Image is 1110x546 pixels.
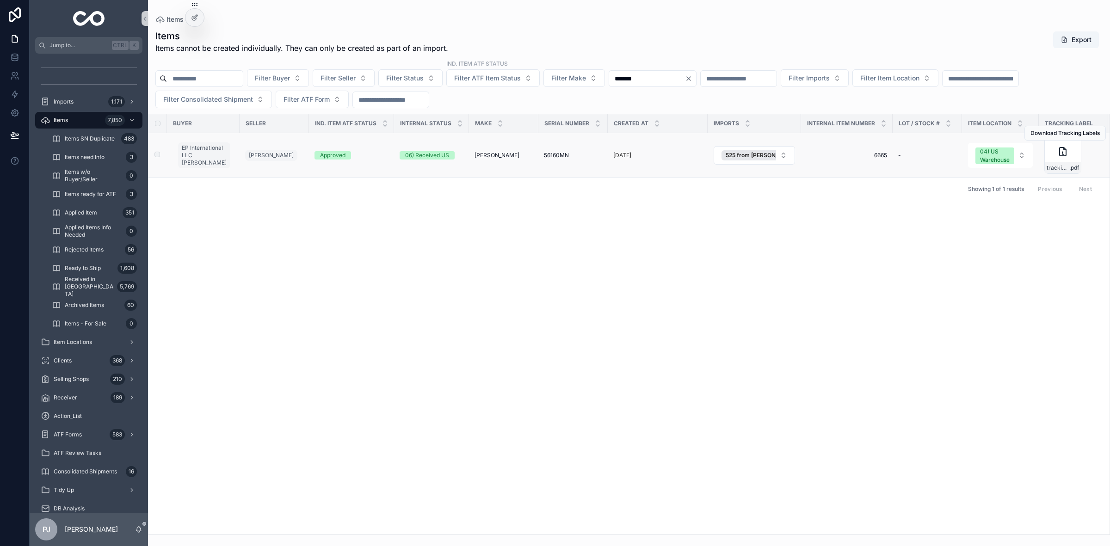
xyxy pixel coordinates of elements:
span: Buyer [173,120,192,127]
span: Selling Shops [54,375,89,383]
span: DB Analysis [54,505,85,512]
button: Clear [685,75,696,82]
span: Jump to... [49,42,108,49]
a: Items [155,15,184,24]
span: Make [475,120,492,127]
p: [PERSON_NAME] [65,525,118,534]
span: Items - For Sale [65,320,106,327]
div: 210 [110,374,125,385]
a: Item Locations [35,334,142,350]
span: Applied Items Info Needed [65,224,122,239]
a: Selling Shops210 [35,371,142,387]
span: Filter Make [551,74,586,83]
div: 368 [110,355,125,366]
span: Item Location [968,120,1011,127]
a: Approved [314,151,388,160]
span: tracking_label [1047,164,1069,172]
img: App logo [73,11,105,26]
a: Items7,850 [35,112,142,129]
span: Imports [714,120,739,127]
span: Lot / Stock # [899,120,940,127]
a: Select Button [713,146,795,165]
span: Ready to Ship [65,264,101,272]
span: Ctrl [112,41,129,50]
span: Action_List [54,412,82,420]
span: Receiver [54,394,77,401]
span: PJ [43,524,50,535]
a: - [898,152,956,159]
span: [PERSON_NAME] [249,152,294,159]
span: - [898,152,901,159]
div: 189 [111,392,125,403]
span: Filter Buyer [255,74,290,83]
button: Export [1053,31,1099,48]
span: Items cannot be created individually. They can only be created as part of an import. [155,43,448,54]
a: Items SN Duplicate483 [46,130,142,147]
a: Receiver189 [35,389,142,406]
span: Received in [GEOGRAPHIC_DATA] [65,276,113,298]
div: 16 [126,466,137,477]
span: Items [54,117,68,124]
a: Ready to Ship1,608 [46,260,142,276]
span: Archived Items [65,301,104,309]
span: Consolidated Shipments [54,468,117,475]
a: Received in [GEOGRAPHIC_DATA]5,769 [46,278,142,295]
span: Items w/o Buyer/Seller [65,168,122,183]
a: Archived Items60 [46,297,142,313]
button: Select Button [378,69,443,87]
div: 483 [121,133,137,144]
span: 525 from [PERSON_NAME] [726,152,797,159]
span: ATF Forms [54,431,82,438]
button: Select Button [155,91,272,108]
div: 583 [110,429,125,440]
span: Rejected Items [65,246,104,253]
button: Select Button [247,69,309,87]
span: Applied Item [65,209,97,216]
span: Filter Seller [321,74,356,83]
span: Serial Number [544,120,589,127]
a: EP International LLC [PERSON_NAME] [178,141,234,170]
a: Items - For Sale0 [46,315,142,332]
span: ATF Review Tasks [54,449,101,457]
div: 0 [126,170,137,181]
span: .pdf [1069,164,1079,172]
div: 60 [124,300,137,311]
span: Items [166,15,184,24]
span: Items ready for ATF [65,190,116,198]
a: DB Analysis [35,500,142,517]
a: Imports1,171 [35,93,142,110]
span: Filter ATF Form [284,95,330,104]
a: [DATE] [613,152,702,159]
button: Unselect 5181 [721,150,810,160]
a: ATF Forms583 [35,426,142,443]
a: Applied Item351 [46,204,142,221]
div: Approved [320,151,345,160]
h1: Items [155,30,448,43]
button: Jump to...CtrlK [35,37,142,54]
span: Imports [54,98,74,105]
button: Select Button [714,146,795,165]
button: Select Button [313,69,375,87]
span: Items SN Duplicate [65,135,115,142]
span: Filter ATF Item Status [454,74,521,83]
div: 04) US Warehouse [980,147,1010,164]
button: Select Button [276,91,349,108]
a: [PERSON_NAME] [245,150,297,161]
div: 351 [123,207,137,218]
button: Select Button [781,69,849,87]
span: Clients [54,357,72,364]
a: ATF Review Tasks [35,445,142,461]
button: Select Button [852,69,938,87]
span: Seller [246,120,266,127]
span: Ind. Item ATF Status [315,120,376,127]
span: Filter Consolidated Shipment [163,95,253,104]
a: Select Button [968,142,1033,168]
div: scrollable content [30,54,148,513]
span: Download Tracking Labels [1030,129,1100,137]
a: 6665 [807,152,887,159]
div: 3 [126,152,137,163]
a: Applied Items Info Needed0 [46,223,142,239]
div: 5,769 [117,281,137,292]
span: Internal Item Number [807,120,875,127]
